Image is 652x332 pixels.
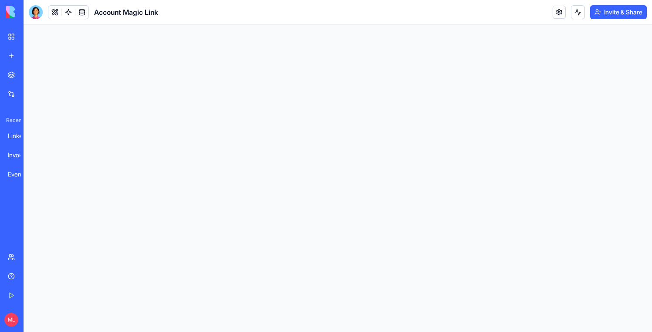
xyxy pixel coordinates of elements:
[4,313,18,327] span: ML
[8,170,32,179] div: EventMaster Pro
[6,6,60,18] img: logo
[590,5,647,19] button: Invite & Share
[3,127,37,145] a: LinkedIn Profile Analyzer
[3,117,21,124] span: Recent
[8,151,32,159] div: Invoice Data Extractor
[3,146,37,164] a: Invoice Data Extractor
[3,166,37,183] a: EventMaster Pro
[94,7,158,17] span: Account Magic Link
[8,132,32,140] div: LinkedIn Profile Analyzer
